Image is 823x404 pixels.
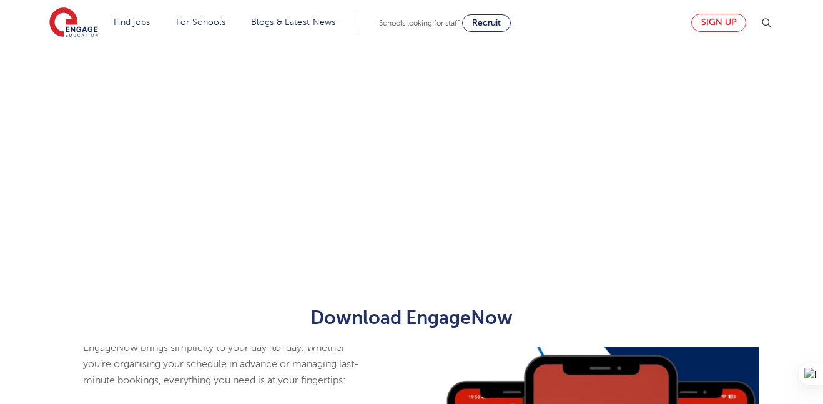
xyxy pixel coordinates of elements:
[251,17,336,27] a: Blogs & Latest News
[83,307,362,388] p: Created specifically for teachers and support staff, EngageNow brings simplicity to your day-to-d...
[176,17,225,27] a: For Schools
[472,18,501,27] span: Recruit
[691,14,746,32] a: Sign up
[106,307,718,328] h2: Download EngageNow
[379,19,460,27] span: Schools looking for staff
[462,14,511,32] a: Recruit
[114,17,150,27] a: Find jobs
[49,7,98,39] img: Engage Education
